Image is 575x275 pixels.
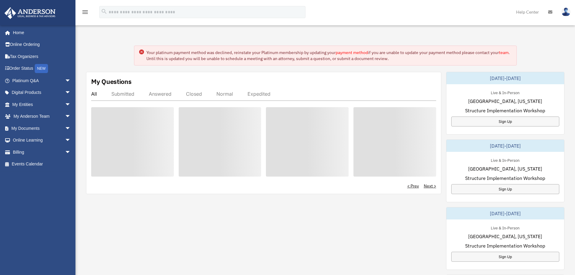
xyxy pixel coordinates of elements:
a: menu [81,11,89,16]
span: Structure Implementation Workshop [465,242,545,249]
i: search [101,8,107,15]
a: Sign Up [451,184,559,194]
div: Closed [186,91,202,97]
a: Tax Organizers [4,50,80,62]
div: Normal [216,91,233,97]
div: My Questions [91,77,132,86]
a: Home [4,27,77,39]
img: User Pic [561,8,570,16]
a: My Anderson Teamarrow_drop_down [4,110,80,123]
a: payment method [336,50,368,55]
div: Live & In-Person [486,224,524,231]
a: Billingarrow_drop_down [4,146,80,158]
span: arrow_drop_down [65,122,77,135]
div: Expedited [248,91,270,97]
span: arrow_drop_down [65,87,77,99]
a: My Entitiesarrow_drop_down [4,98,80,110]
span: arrow_drop_down [65,134,77,147]
div: Live & In-Person [486,89,524,95]
span: [GEOGRAPHIC_DATA], [US_STATE] [468,165,542,172]
span: arrow_drop_down [65,75,77,87]
div: All [91,91,97,97]
div: [DATE]-[DATE] [446,140,564,152]
img: Anderson Advisors Platinum Portal [3,7,57,19]
a: My Documentsarrow_drop_down [4,122,80,134]
div: [DATE]-[DATE] [446,72,564,84]
a: Sign Up [451,252,559,262]
span: [GEOGRAPHIC_DATA], [US_STATE] [468,98,542,105]
a: Online Learningarrow_drop_down [4,134,80,146]
a: team [499,50,509,55]
div: [DATE]-[DATE] [446,207,564,219]
span: arrow_drop_down [65,146,77,158]
span: Structure Implementation Workshop [465,174,545,182]
i: menu [81,8,89,16]
a: Order StatusNEW [4,62,80,75]
div: Answered [149,91,171,97]
a: Next > [424,183,436,189]
a: Online Ordering [4,39,80,51]
div: NEW [35,64,48,73]
div: Submitted [111,91,134,97]
a: Sign Up [451,117,559,126]
div: Live & In-Person [486,157,524,163]
span: Structure Implementation Workshop [465,107,545,114]
span: arrow_drop_down [65,110,77,123]
span: arrow_drop_down [65,98,77,111]
a: Platinum Q&Aarrow_drop_down [4,75,80,87]
a: Events Calendar [4,158,80,170]
div: Your platinum payment method was declined, reinstate your Platinum membership by updating your if... [146,50,512,62]
span: [GEOGRAPHIC_DATA], [US_STATE] [468,233,542,240]
a: Digital Productsarrow_drop_down [4,87,80,99]
a: < Prev [407,183,419,189]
